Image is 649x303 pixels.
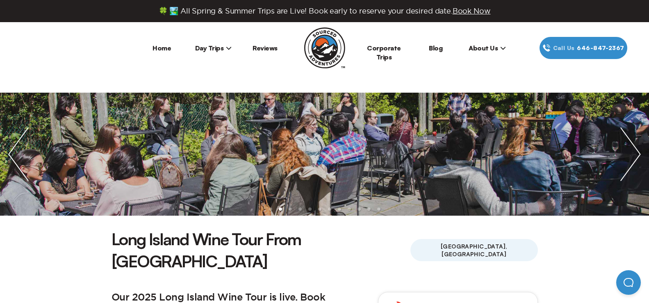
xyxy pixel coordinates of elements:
[338,207,341,211] li: slide item 8
[469,44,506,52] span: About Us
[304,27,345,68] img: Sourced Adventures company logo
[153,44,171,52] a: Home
[577,43,624,52] span: 646‍-847‍-2367
[289,207,292,211] li: slide item 3
[298,207,302,211] li: slide item 4
[348,207,351,211] li: slide item 9
[429,44,442,52] a: Blog
[308,207,312,211] li: slide item 5
[616,270,641,295] iframe: Help Scout Beacon - Open
[279,207,282,211] li: slide item 2
[358,207,361,211] li: slide item 10
[269,207,272,211] li: slide item 1
[112,228,410,272] h1: Long Island Wine Tour From [GEOGRAPHIC_DATA]
[551,43,577,52] span: Call Us
[612,93,649,216] img: next slide / item
[367,44,401,61] a: Corporate Trips
[195,44,232,52] span: Day Trips
[410,239,538,261] span: [GEOGRAPHIC_DATA], [GEOGRAPHIC_DATA]
[318,207,321,211] li: slide item 6
[253,44,278,52] a: Reviews
[328,207,331,211] li: slide item 7
[377,207,380,211] li: slide item 12
[367,207,371,211] li: slide item 11
[540,37,627,59] a: Call Us646‍-847‍-2367
[453,7,491,15] span: Book Now
[159,7,491,16] span: 🍀 🏞️ All Spring & Summer Trips are Live! Book early to reserve your desired date.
